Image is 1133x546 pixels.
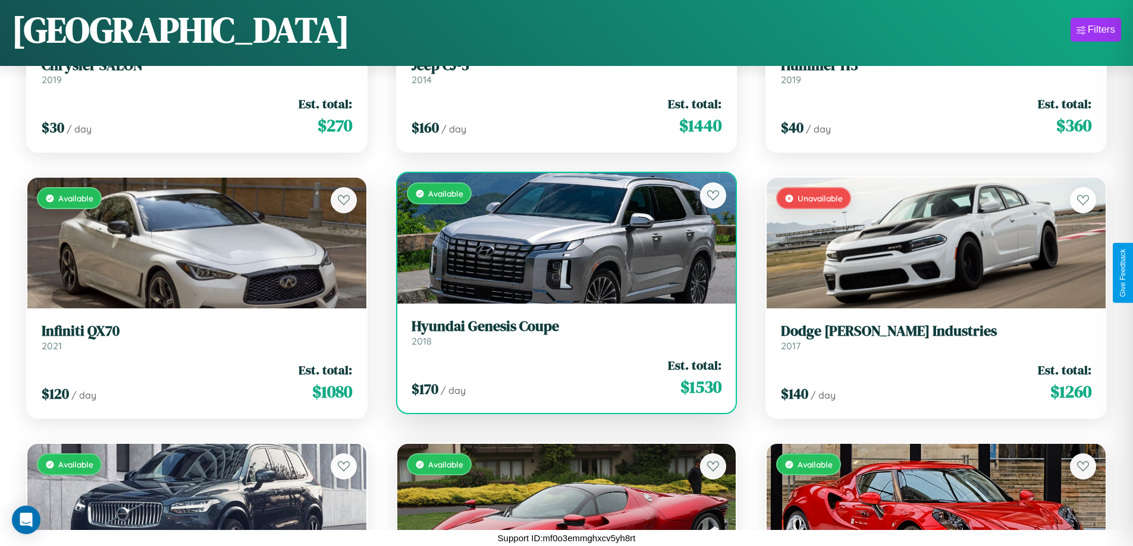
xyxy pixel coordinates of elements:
[668,95,721,112] span: Est. total:
[668,356,721,374] span: Est. total:
[811,389,836,401] span: / day
[42,118,64,137] span: $ 30
[412,318,722,335] h3: Hyundai Genesis Coupe
[42,74,62,86] span: 2019
[1056,113,1091,137] span: $ 360
[42,57,352,86] a: Chrysler SALON2019
[1088,24,1115,36] div: Filters
[318,113,352,137] span: $ 270
[428,188,463,198] span: Available
[781,57,1091,86] a: Hummer H32019
[412,118,439,137] span: $ 160
[299,361,352,378] span: Est. total:
[412,74,432,86] span: 2014
[71,389,96,401] span: / day
[498,530,636,546] p: Support ID: mf0o3emmghxcv5yh8rt
[806,123,831,135] span: / day
[441,123,466,135] span: / day
[781,323,1091,352] a: Dodge [PERSON_NAME] Industries2017
[1071,18,1121,42] button: Filters
[428,459,463,469] span: Available
[12,506,40,534] div: Open Intercom Messenger
[1119,249,1127,297] div: Give Feedback
[1050,380,1091,403] span: $ 1260
[679,113,721,137] span: $ 1440
[412,379,438,399] span: $ 170
[412,318,722,347] a: Hyundai Genesis Coupe2018
[12,5,350,54] h1: [GEOGRAPHIC_DATA]
[312,380,352,403] span: $ 1080
[42,340,62,352] span: 2021
[299,95,352,112] span: Est. total:
[781,74,801,86] span: 2019
[781,323,1091,340] h3: Dodge [PERSON_NAME] Industries
[58,459,93,469] span: Available
[42,323,352,340] h3: Infiniti QX70
[67,123,92,135] span: / day
[1038,95,1091,112] span: Est. total:
[798,193,843,203] span: Unavailable
[412,335,432,347] span: 2018
[781,118,804,137] span: $ 40
[441,384,466,396] span: / day
[1038,361,1091,378] span: Est. total:
[58,193,93,203] span: Available
[42,323,352,352] a: Infiniti QX702021
[412,57,722,86] a: Jeep CJ-52014
[680,375,721,399] span: $ 1530
[798,459,833,469] span: Available
[781,384,808,403] span: $ 140
[781,340,801,352] span: 2017
[42,384,69,403] span: $ 120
